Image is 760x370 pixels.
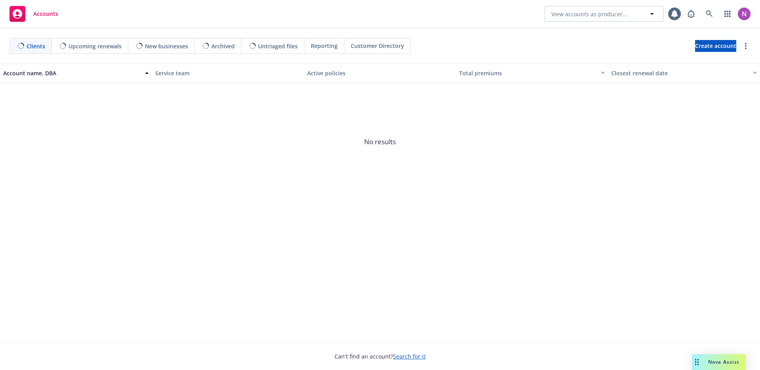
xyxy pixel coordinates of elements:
a: Search for it [393,353,426,360]
button: Nova Assist [692,354,746,370]
div: Drag to move [692,354,702,370]
img: photo [738,8,750,20]
span: Create account [695,38,736,53]
span: Upcoming renewals [68,42,122,50]
span: Archived [211,42,235,50]
a: Report a Bug [683,6,699,22]
span: New businesses [145,42,188,50]
div: Service team [155,69,301,77]
a: Accounts [6,3,61,25]
span: Customer Directory [351,42,404,50]
a: more [741,41,750,51]
a: Search [701,6,717,22]
div: Closest renewal date [611,69,748,77]
button: View accounts as producer... [545,6,663,22]
button: Total premiums [456,63,608,82]
button: Active policies [304,63,456,82]
span: Untriaged files [258,42,298,50]
span: Accounts [33,11,58,17]
span: Can't find an account? [334,352,426,360]
button: Service team [152,63,304,82]
button: Closest renewal date [608,63,760,82]
a: Create account [695,40,736,52]
div: Active policies [307,69,453,77]
div: Total premiums [459,69,596,77]
div: Account name, DBA [3,69,140,77]
span: Clients [27,42,45,50]
span: Nova Assist [708,359,739,365]
span: View accounts as producer... [551,10,627,18]
a: Switch app [720,6,735,22]
span: Reporting [311,42,338,50]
